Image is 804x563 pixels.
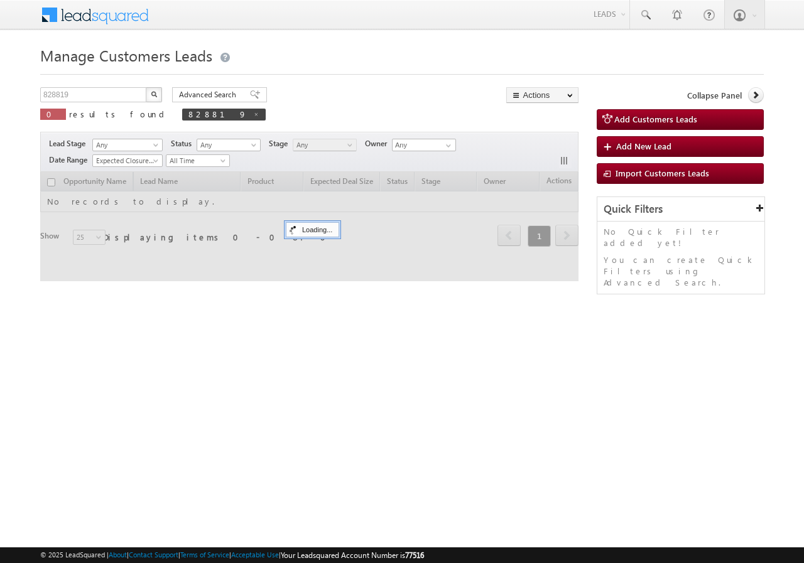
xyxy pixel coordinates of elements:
[171,138,197,149] span: Status
[604,254,758,288] p: You can create Quick Filters using Advanced Search.
[405,550,424,560] span: 77516
[614,114,697,124] span: Add Customers Leads
[40,549,424,561] span: © 2025 LeadSquared | | | | |
[49,138,90,149] span: Lead Stage
[197,139,257,151] span: Any
[179,89,240,100] span: Advanced Search
[188,109,247,119] span: 828819
[166,155,226,166] span: All Time
[180,550,229,559] a: Terms of Service
[46,109,60,119] span: 0
[506,87,579,103] button: Actions
[40,45,212,65] span: Manage Customers Leads
[293,139,357,151] a: Any
[49,154,92,166] span: Date Range
[365,138,392,149] span: Owner
[92,139,163,151] a: Any
[597,197,764,222] div: Quick Filters
[616,141,671,151] span: Add New Lead
[281,550,424,560] span: Your Leadsquared Account Number is
[616,168,709,178] span: Import Customers Leads
[269,138,293,149] span: Stage
[439,139,455,152] a: Show All Items
[231,550,279,559] a: Acceptable Use
[92,154,163,167] a: Expected Closure Date
[93,139,158,151] span: Any
[392,139,456,151] input: Type to Search
[197,139,261,151] a: Any
[109,550,127,559] a: About
[69,109,169,119] span: results found
[166,154,230,167] a: All Time
[286,222,339,237] div: Loading...
[293,139,353,151] span: Any
[151,91,157,97] img: Search
[129,550,178,559] a: Contact Support
[93,155,158,166] span: Expected Closure Date
[687,90,742,101] span: Collapse Panel
[604,226,758,249] p: No Quick Filter added yet!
